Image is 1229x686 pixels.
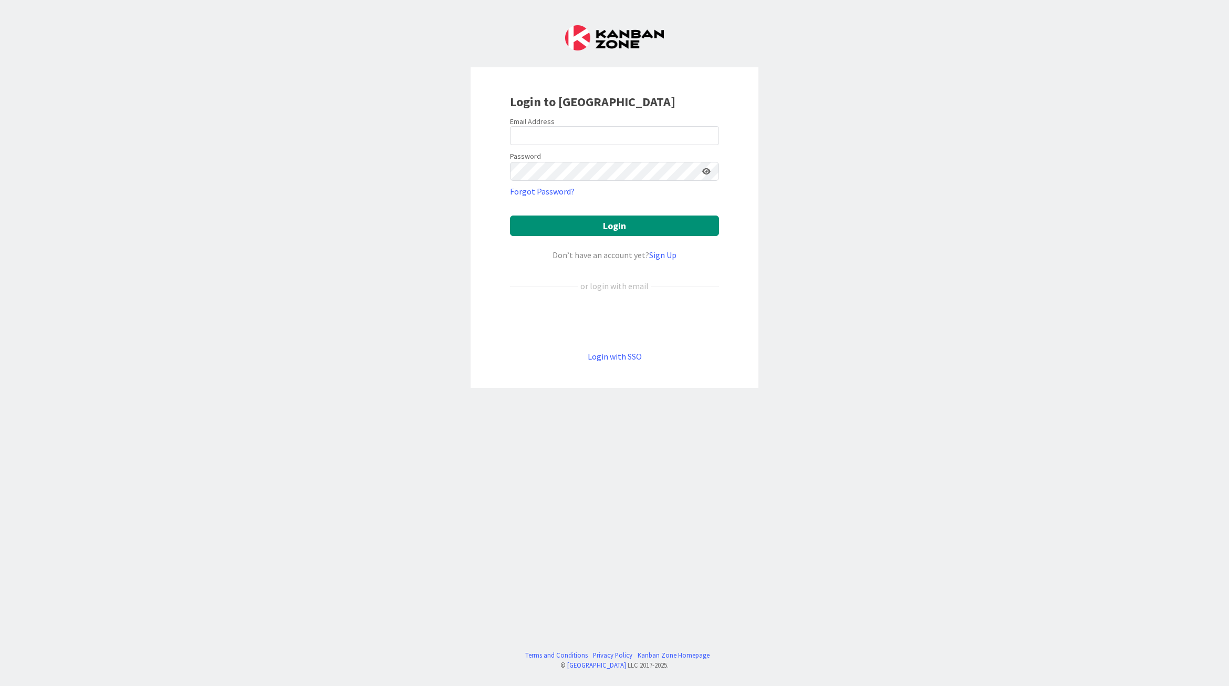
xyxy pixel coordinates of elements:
label: Email Address [510,117,555,126]
label: Password [510,151,541,162]
a: Sign Up [649,250,676,260]
div: or login with email [578,280,651,292]
a: Forgot Password? [510,185,575,198]
a: [GEOGRAPHIC_DATA] [567,661,626,669]
b: Login to [GEOGRAPHIC_DATA] [510,94,675,110]
a: Privacy Policy [593,650,632,660]
a: Login with SSO [588,351,642,362]
iframe: Sign in with Google Button [505,310,724,333]
a: Kanban Zone Homepage [638,650,710,660]
div: © LLC 2017- 2025 . [520,660,710,670]
div: Don’t have an account yet? [510,249,719,261]
button: Login [510,216,719,236]
a: Terms and Conditions [525,650,588,660]
img: Kanban Zone [565,25,664,50]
